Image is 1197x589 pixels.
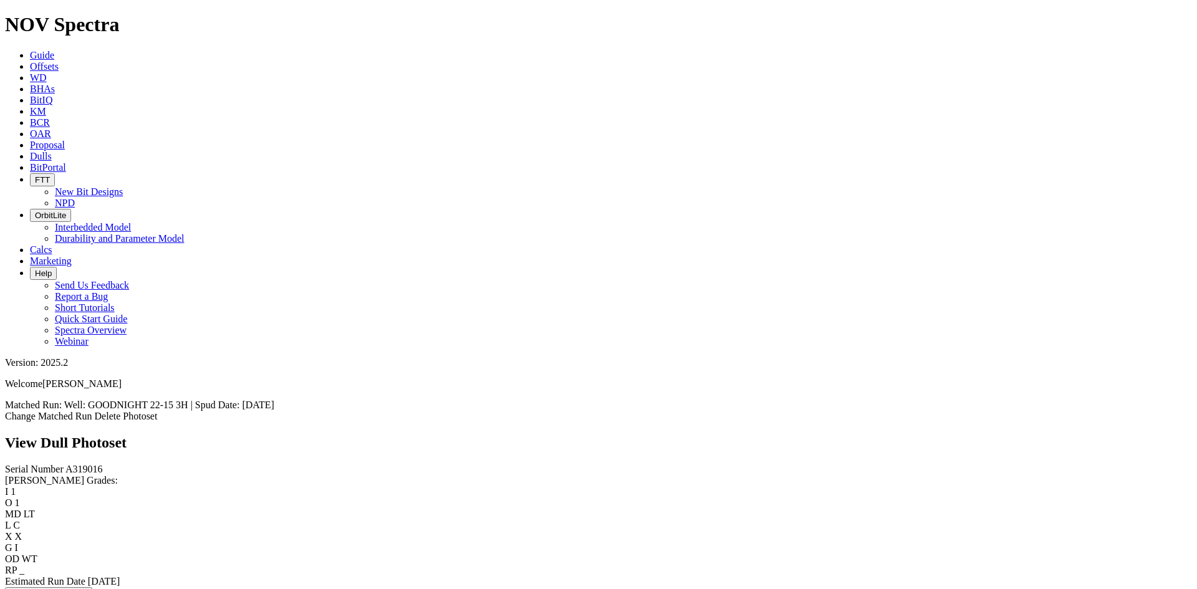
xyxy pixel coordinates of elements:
[88,576,120,587] span: [DATE]
[5,357,1192,368] div: Version: 2025.2
[15,531,22,542] span: X
[5,464,64,474] label: Serial Number
[55,280,129,290] a: Send Us Feedback
[55,198,75,208] a: NPD
[55,325,127,335] a: Spectra Overview
[30,151,52,161] a: Dulls
[35,269,52,278] span: Help
[30,140,65,150] a: Proposal
[15,497,20,508] span: 1
[5,520,11,530] label: L
[24,509,35,519] span: LT
[30,95,52,105] a: BitIQ
[11,486,16,497] span: 1
[30,209,71,222] button: OrbitLite
[30,162,66,173] a: BitPortal
[30,117,50,128] a: BCR
[30,50,54,60] a: Guide
[5,378,1192,390] p: Welcome
[15,542,18,553] span: I
[30,72,47,83] a: WD
[95,411,158,421] a: Delete Photoset
[55,233,185,244] a: Durability and Parameter Model
[35,211,66,220] span: OrbitLite
[30,84,55,94] a: BHAs
[55,302,115,313] a: Short Tutorials
[5,542,12,553] label: G
[55,222,131,232] a: Interbedded Model
[65,464,103,474] span: A319016
[30,128,51,139] a: OAR
[5,475,1192,486] div: [PERSON_NAME] Grades:
[5,565,17,575] label: RP
[5,531,12,542] label: X
[5,509,21,519] label: MD
[35,175,50,184] span: FTT
[30,267,57,280] button: Help
[30,256,72,266] a: Marketing
[55,186,123,197] a: New Bit Designs
[19,565,24,575] span: _
[5,553,19,564] label: OD
[42,378,122,389] span: [PERSON_NAME]
[30,244,52,255] a: Calcs
[55,314,127,324] a: Quick Start Guide
[64,400,274,410] span: Well: GOODNIGHT 22-15 3H | Spud Date: [DATE]
[5,411,92,421] a: Change Matched Run
[55,336,89,347] a: Webinar
[5,486,8,497] label: I
[5,497,12,508] label: O
[22,553,37,564] span: WT
[5,400,62,410] span: Matched Run:
[13,520,20,530] span: C
[30,61,59,72] a: Offsets
[55,291,108,302] a: Report a Bug
[30,106,46,117] a: KM
[5,13,1192,36] h1: NOV Spectra
[5,434,1192,451] h2: View Dull Photoset
[30,173,55,186] button: FTT
[5,576,85,587] label: Estimated Run Date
